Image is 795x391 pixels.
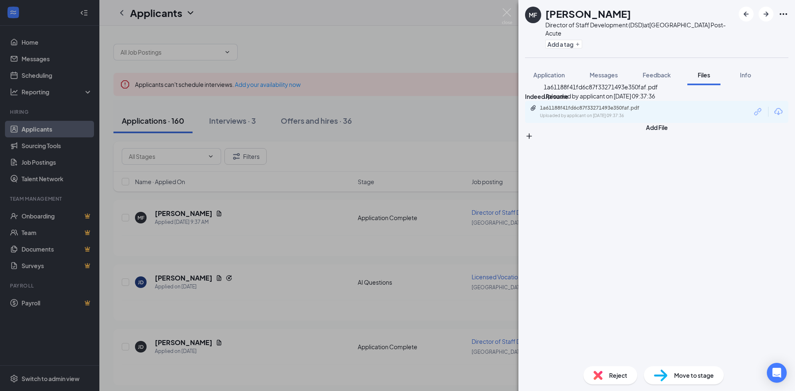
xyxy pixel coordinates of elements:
svg: ArrowRight [761,9,771,19]
svg: Ellipses [778,9,788,19]
span: Application [533,71,565,79]
button: ArrowLeftNew [739,7,754,22]
svg: Download [773,107,783,117]
button: ArrowRight [759,7,773,22]
span: Reject [609,371,627,380]
div: Open Intercom Messenger [767,363,787,383]
span: Messages [590,71,618,79]
span: Files [698,71,710,79]
span: Feedback [643,71,671,79]
button: Add FilePlus [525,123,788,140]
svg: Link [753,106,764,117]
button: PlusAdd a tag [545,40,582,48]
svg: ArrowLeftNew [741,9,751,19]
svg: Paperclip [530,105,537,111]
div: Uploaded by applicant on [DATE] 09:37:36 [540,113,664,119]
a: Paperclip1a61188f41fd6c87f33271493e350faf.pdfUploaded by applicant on [DATE] 09:37:36 [530,105,664,119]
div: MF [529,11,537,19]
svg: Plus [525,132,533,140]
div: 1a61188f41fd6c87f33271493e350faf.pdf [540,105,656,111]
span: Move to stage [674,371,714,380]
div: Indeed Resume [525,92,788,101]
div: Director of Staff Development (DSD) at [GEOGRAPHIC_DATA] Post-Acute [545,21,735,37]
span: Info [740,71,751,79]
div: 1a61188f41fd6c87f33271493e350faf.pdf Uploaded by applicant on [DATE] 09:37:36 [544,82,658,101]
h1: [PERSON_NAME] [545,7,631,21]
svg: Plus [575,42,580,47]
